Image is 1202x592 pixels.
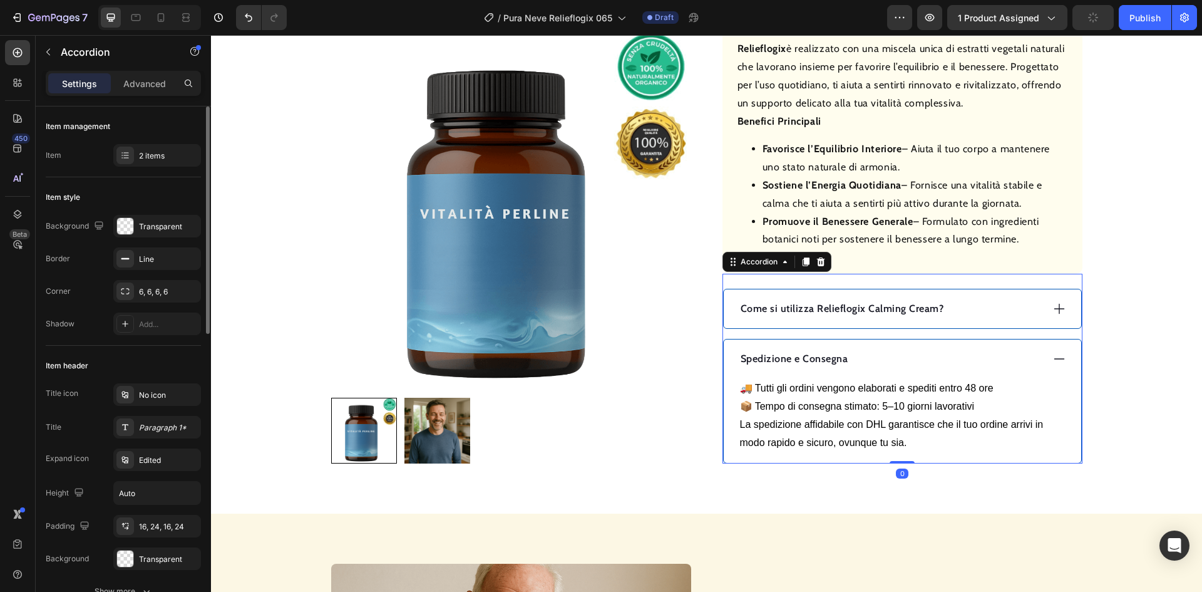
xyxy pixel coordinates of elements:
[211,35,1202,592] iframe: Design area
[46,121,110,132] div: Item management
[527,80,610,92] strong: Benefici Principali
[139,254,198,265] div: Line
[46,286,71,297] div: Corner
[46,192,80,203] div: Item style
[46,485,86,502] div: Height
[82,10,88,25] p: 7
[529,345,854,381] p: 🚚 Tutti gli ordini vengono elaborati e spediti entro 48 ore 📦 Tempo di consegna stimato: 5–10 gio...
[139,521,198,532] div: 16, 24, 16, 24
[61,44,167,60] p: Accordion
[498,11,501,24] span: /
[947,5,1067,30] button: 1 product assigned
[236,5,287,30] div: Undo/Redo
[527,221,569,232] div: Accordion
[46,518,92,535] div: Padding
[12,133,30,143] div: 450
[9,229,30,239] div: Beta
[1119,5,1171,30] button: Publish
[530,266,733,281] p: Come si utilizza Relieflogix Calming Cream?
[552,108,691,120] strong: Favorisce l’Equilibrio Interiore
[46,318,74,330] div: Shadow
[139,390,198,401] div: No icon
[552,180,702,192] strong: Promuove il Benessere Generale
[139,554,198,565] div: Transparent
[46,553,89,564] div: Background
[123,77,166,90] p: Advanced
[685,434,697,444] div: 0
[139,286,198,298] div: 6, 6, 6, 6
[139,455,198,466] div: Edited
[529,381,854,417] p: La spedizione affidabile con DHL garantisce che il tuo ordine arrivi in modo rapido e sicuro, ovu...
[46,453,89,464] div: Expand icon
[552,105,856,142] li: – Aiuta il tuo corpo a mantenere uno stato naturale di armonia.
[503,11,612,24] span: Pura Neve Relieflogix 065
[139,319,198,330] div: Add...
[958,11,1039,24] span: 1 product assigned
[46,422,61,433] div: Title
[46,253,70,264] div: Border
[552,178,856,214] li: – Formulato con ingredienti botanici noti per sostenere il benessere a lungo termine.
[552,144,691,156] strong: Sostiene l’Energia Quotidiana
[46,360,88,371] div: Item header
[46,150,61,161] div: Item
[139,422,198,434] div: Paragraph 1*
[46,218,106,235] div: Background
[62,77,97,90] p: Settings
[655,12,674,23] span: Draft
[5,5,93,30] button: 7
[552,142,856,178] li: – Fornisce una vitalità stabile e calma che ti aiuta a sentirti più attivo durante la giornata.
[139,221,198,232] div: Transparent
[1129,11,1161,24] div: Publish
[139,150,198,162] div: 2 items
[46,388,78,399] div: Title icon
[114,482,200,504] input: Auto
[530,316,637,331] p: Spedizione e Consegna
[1159,531,1189,561] div: Open Intercom Messenger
